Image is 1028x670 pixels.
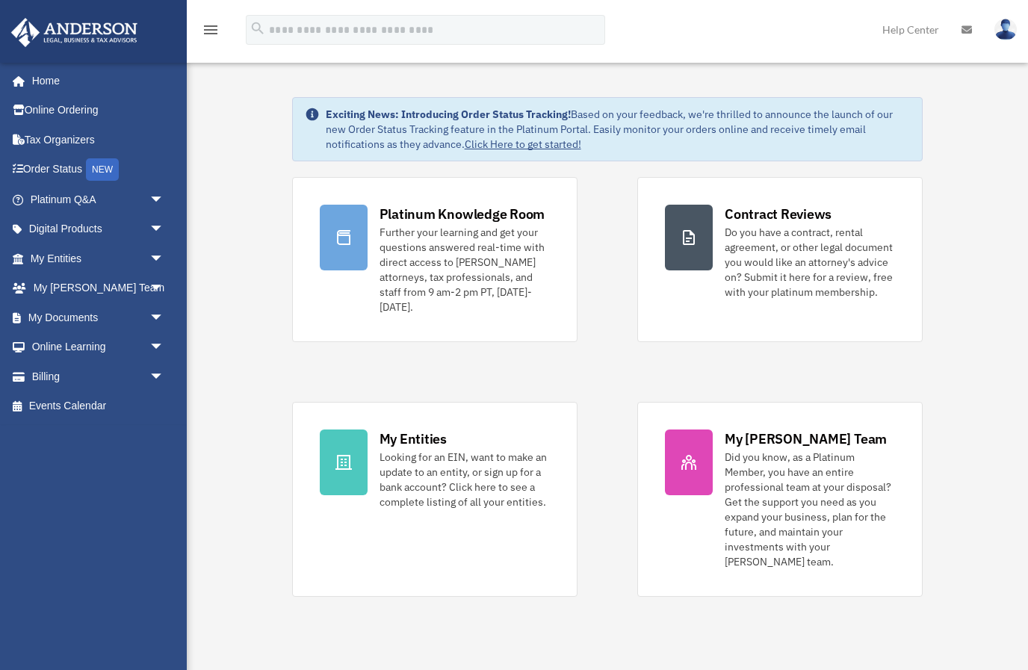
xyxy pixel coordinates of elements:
[149,273,179,304] span: arrow_drop_down
[202,21,220,39] i: menu
[149,244,179,274] span: arrow_drop_down
[10,96,187,125] a: Online Ordering
[725,429,887,448] div: My [PERSON_NAME] Team
[380,450,550,509] div: Looking for an EIN, want to make an update to an entity, or sign up for a bank account? Click her...
[10,391,187,421] a: Events Calendar
[725,225,895,300] div: Do you have a contract, rental agreement, or other legal document you would like an attorney's ad...
[149,214,179,245] span: arrow_drop_down
[149,184,179,215] span: arrow_drop_down
[10,332,187,362] a: Online Learningarrow_drop_down
[10,244,187,273] a: My Entitiesarrow_drop_down
[725,450,895,569] div: Did you know, as a Platinum Member, you have an entire professional team at your disposal? Get th...
[86,158,119,181] div: NEW
[10,125,187,155] a: Tax Organizers
[326,107,911,152] div: Based on your feedback, we're thrilled to announce the launch of our new Order Status Tracking fe...
[202,26,220,39] a: menu
[637,402,923,597] a: My [PERSON_NAME] Team Did you know, as a Platinum Member, you have an entire professional team at...
[149,332,179,363] span: arrow_drop_down
[10,66,179,96] a: Home
[465,137,581,151] a: Click Here to get started!
[10,214,187,244] a: Digital Productsarrow_drop_down
[292,177,578,342] a: Platinum Knowledge Room Further your learning and get your questions answered real-time with dire...
[10,303,187,332] a: My Documentsarrow_drop_down
[10,273,187,303] a: My [PERSON_NAME] Teamarrow_drop_down
[292,402,578,597] a: My Entities Looking for an EIN, want to make an update to an entity, or sign up for a bank accoun...
[725,205,832,223] div: Contract Reviews
[10,362,187,391] a: Billingarrow_drop_down
[149,362,179,392] span: arrow_drop_down
[250,20,266,37] i: search
[380,205,545,223] div: Platinum Knowledge Room
[380,225,550,314] div: Further your learning and get your questions answered real-time with direct access to [PERSON_NAM...
[10,184,187,214] a: Platinum Q&Aarrow_drop_down
[10,155,187,185] a: Order StatusNEW
[637,177,923,342] a: Contract Reviews Do you have a contract, rental agreement, or other legal document you would like...
[149,303,179,333] span: arrow_drop_down
[994,19,1017,40] img: User Pic
[7,18,142,47] img: Anderson Advisors Platinum Portal
[326,108,571,121] strong: Exciting News: Introducing Order Status Tracking!
[380,429,447,448] div: My Entities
